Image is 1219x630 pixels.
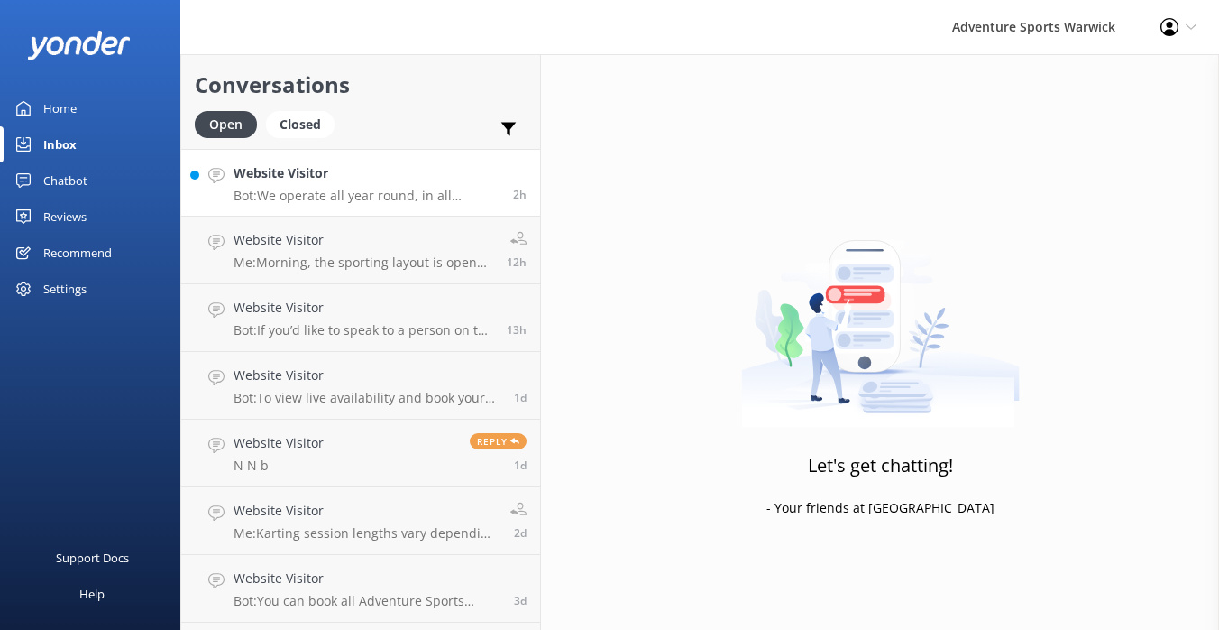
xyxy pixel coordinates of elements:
div: Reviews [43,199,87,235]
a: Website VisitorN N bReply1d [181,420,540,487]
div: Inbox [43,126,77,162]
p: Me: Morning, the sporting layout is open until 13:00 [DATE]. [234,255,493,271]
span: Oct 01 2025 11:08am (UTC +01:00) Europe/London [514,525,527,541]
span: Sep 30 2025 02:52pm (UTC +01:00) Europe/London [514,593,527,608]
img: artwork of a man stealing a conversation from at giant smartphone [741,202,1020,428]
a: Closed [266,114,344,134]
h4: Website Visitor [234,298,493,318]
div: Recommend [43,235,112,271]
p: Bot: You can book all Adventure Sports activity packages online at: [URL][DOMAIN_NAME]. Options i... [234,593,500,609]
p: Me: Karting session lengths vary depending on the package you choose. As a guide: - Arrive & Driv... [234,525,497,542]
span: Oct 03 2025 09:18am (UTC +01:00) Europe/London [507,322,527,338]
p: Bot: If you’d like to speak to a person on the Adventure Sports team, please call [PHONE_NUMBER] ... [234,322,493,338]
h4: Website Visitor [234,163,500,183]
h4: Website Visitor [234,230,493,250]
span: Oct 02 2025 02:39pm (UTC +01:00) Europe/London [514,458,527,473]
div: Home [43,90,77,126]
h4: Website Visitor [234,569,500,588]
a: Website VisitorMe:Karting session lengths vary depending on the package you choose. As a guide: -... [181,487,540,555]
span: Oct 02 2025 09:56pm (UTC +01:00) Europe/London [514,390,527,405]
a: Open [195,114,266,134]
div: Support Docs [56,540,129,576]
span: Oct 03 2025 08:07pm (UTC +01:00) Europe/London [513,187,527,202]
h4: Website Visitor [234,501,497,521]
div: Chatbot [43,162,87,199]
div: Open [195,111,257,138]
img: yonder-white-logo.png [27,31,131,60]
h4: Website Visitor [234,366,500,385]
p: - Your friends at [GEOGRAPHIC_DATA] [766,498,994,518]
a: Website VisitorBot:We operate all year round, in all weather conditions. The only exceptions are ... [181,149,540,217]
span: Reply [470,433,527,449]
a: Website VisitorBot:You can book all Adventure Sports activity packages online at: [URL][DOMAIN_NA... [181,555,540,623]
div: Settings [43,271,87,307]
h3: Let's get chatting! [808,451,953,480]
a: Website VisitorBot:To view live availability and book your tour, click [URL][DOMAIN_NAME].1d [181,352,540,420]
h4: Website Visitor [234,433,324,453]
a: Website VisitorMe:Morning, the sporting layout is open until 13:00 [DATE].12h [181,217,540,284]
p: Bot: To view live availability and book your tour, click [URL][DOMAIN_NAME]. [234,390,500,406]
span: Oct 03 2025 10:17am (UTC +01:00) Europe/London [507,255,527,270]
p: Bot: We operate all year round, in all weather conditions. The only exceptions are if a thunderst... [234,188,500,204]
h2: Conversations [195,68,527,102]
div: Help [79,576,105,612]
a: Website VisitorBot:If you’d like to speak to a person on the Adventure Sports team, please call [... [181,284,540,352]
p: N N b [234,458,324,474]
div: Closed [266,111,335,138]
